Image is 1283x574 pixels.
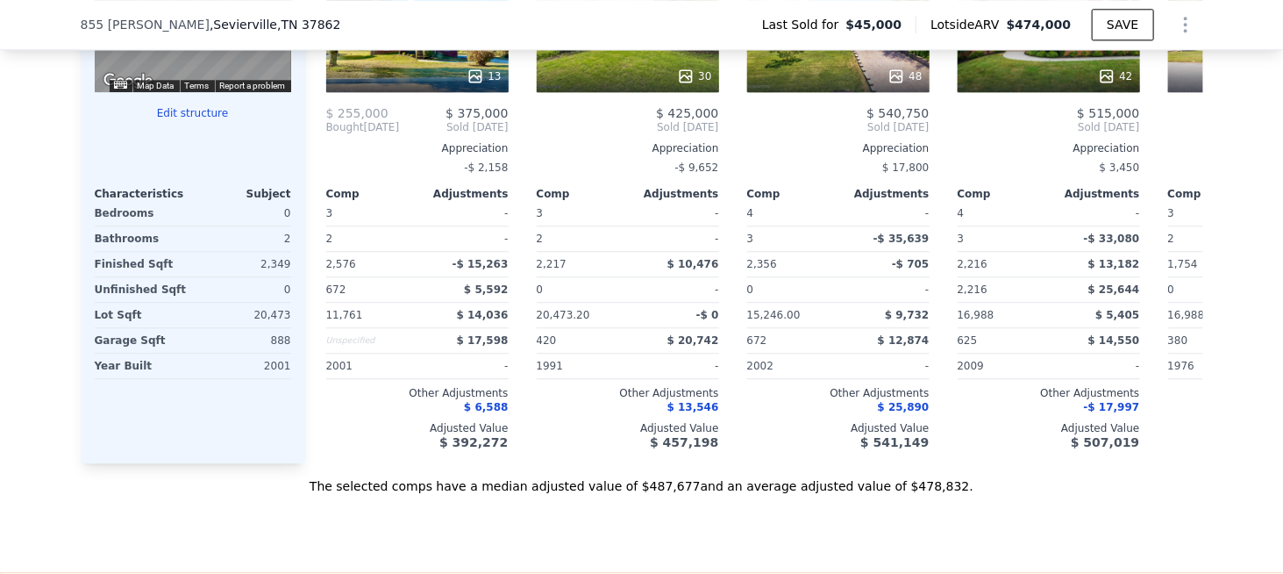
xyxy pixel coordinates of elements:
[196,328,291,353] div: 888
[95,277,189,302] div: Unfinished Sqft
[846,16,902,33] span: $45,000
[81,16,210,33] span: 855 [PERSON_NAME]
[878,334,930,347] span: $ 12,874
[196,201,291,226] div: 0
[464,283,508,296] span: $ 5,592
[1049,187,1140,201] div: Adjustments
[421,201,509,226] div: -
[1084,401,1140,413] span: -$ 17,997
[95,187,193,201] div: Characteristics
[196,252,291,276] div: 2,349
[326,283,346,296] span: 672
[326,120,400,134] div: [DATE]
[1098,68,1132,85] div: 42
[445,106,508,120] span: $ 375,000
[930,16,1006,33] span: Lotside ARV
[628,187,719,201] div: Adjustments
[1168,309,1215,321] span: 16,988.4
[747,421,930,435] div: Adjusted Value
[838,187,930,201] div: Adjustments
[457,334,509,347] span: $ 17,598
[537,283,544,296] span: 0
[631,354,719,378] div: -
[842,354,930,378] div: -
[81,463,1203,495] div: The selected comps have a median adjusted value of $487,677 and an average adjusted value of $478...
[326,187,417,201] div: Comp
[958,334,978,347] span: 625
[747,309,801,321] span: 15,246.00
[747,187,838,201] div: Comp
[277,18,340,32] span: , TN 37862
[326,328,414,353] div: Unspecified
[99,69,157,92] a: Open this area in Google Maps (opens a new window)
[1052,354,1140,378] div: -
[95,252,189,276] div: Finished Sqft
[958,187,1049,201] div: Comp
[1168,258,1198,270] span: 1,754
[958,120,1140,134] span: Sold [DATE]
[1088,258,1140,270] span: $ 13,182
[326,207,333,219] span: 3
[873,233,930,245] span: -$ 35,639
[326,354,414,378] div: 2001
[667,401,719,413] span: $ 13,546
[887,68,922,85] div: 48
[537,258,567,270] span: 2,217
[326,421,509,435] div: Adjusted Value
[210,16,341,33] span: , Sevierville
[464,161,508,174] span: -$ 2,158
[878,401,930,413] span: $ 25,890
[747,334,767,347] span: 672
[537,120,719,134] span: Sold [DATE]
[138,80,175,92] button: Map Data
[326,141,509,155] div: Appreciation
[1168,354,1256,378] div: 1976
[842,201,930,226] div: -
[537,187,628,201] div: Comp
[747,226,835,251] div: 3
[326,226,414,251] div: 2
[537,141,719,155] div: Appreciation
[399,120,508,134] span: Sold [DATE]
[537,207,544,219] span: 3
[958,386,1140,400] div: Other Adjustments
[958,226,1045,251] div: 3
[1168,7,1203,42] button: Show Options
[958,421,1140,435] div: Adjusted Value
[95,201,189,226] div: Bedrooms
[421,354,509,378] div: -
[958,258,987,270] span: 2,216
[892,258,930,270] span: -$ 705
[196,277,291,302] div: 0
[631,226,719,251] div: -
[656,106,718,120] span: $ 425,000
[958,354,1045,378] div: 2009
[747,120,930,134] span: Sold [DATE]
[439,435,508,449] span: $ 392,272
[1077,106,1139,120] span: $ 515,000
[1168,207,1175,219] span: 3
[958,309,994,321] span: 16,988
[762,16,846,33] span: Last Sold for
[1092,9,1153,40] button: SAVE
[696,309,719,321] span: -$ 0
[95,303,189,327] div: Lot Sqft
[95,106,291,120] button: Edit structure
[631,277,719,302] div: -
[1168,334,1188,347] span: 380
[842,277,930,302] div: -
[537,309,590,321] span: 20,473.20
[747,258,777,270] span: 2,356
[1100,161,1140,174] span: $ 3,450
[1168,283,1175,296] span: 0
[860,435,929,449] span: $ 541,149
[677,68,711,85] div: 30
[326,106,388,120] span: $ 255,000
[95,328,189,353] div: Garage Sqft
[1088,334,1140,347] span: $ 14,550
[95,226,189,251] div: Bathrooms
[747,207,754,219] span: 4
[421,226,509,251] div: -
[747,283,754,296] span: 0
[650,435,718,449] span: $ 457,198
